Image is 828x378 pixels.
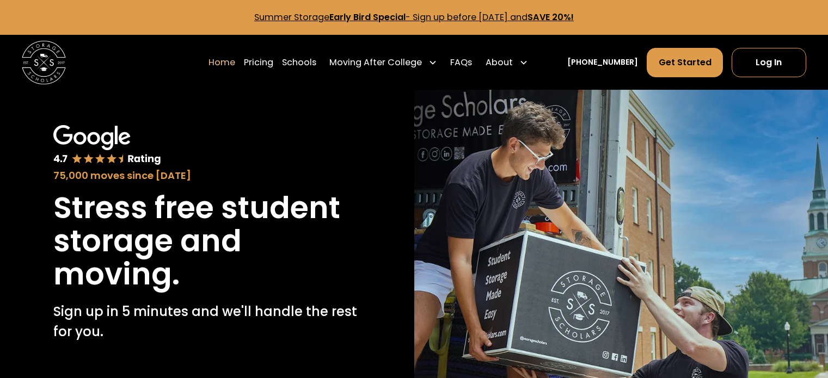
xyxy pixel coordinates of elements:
img: Storage Scholars main logo [22,41,66,85]
h1: Stress free student storage and moving. [53,191,360,291]
div: About [486,56,513,69]
a: Log In [732,48,806,77]
a: FAQs [450,47,472,78]
div: 75,000 moves since [DATE] [53,168,360,183]
a: Get Started [647,48,722,77]
div: Moving After College [329,56,422,69]
a: Summer StorageEarly Bird Special- Sign up before [DATE] andSAVE 20%! [254,11,574,23]
p: Sign up in 5 minutes and we'll handle the rest for you. [53,302,360,342]
strong: Early Bird Special [329,11,406,23]
div: Moving After College [325,47,441,78]
img: Google 4.7 star rating [53,125,161,166]
div: About [481,47,532,78]
a: Pricing [244,47,273,78]
a: Schools [282,47,316,78]
strong: SAVE 20%! [528,11,574,23]
a: [PHONE_NUMBER] [567,57,638,68]
a: Home [208,47,235,78]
